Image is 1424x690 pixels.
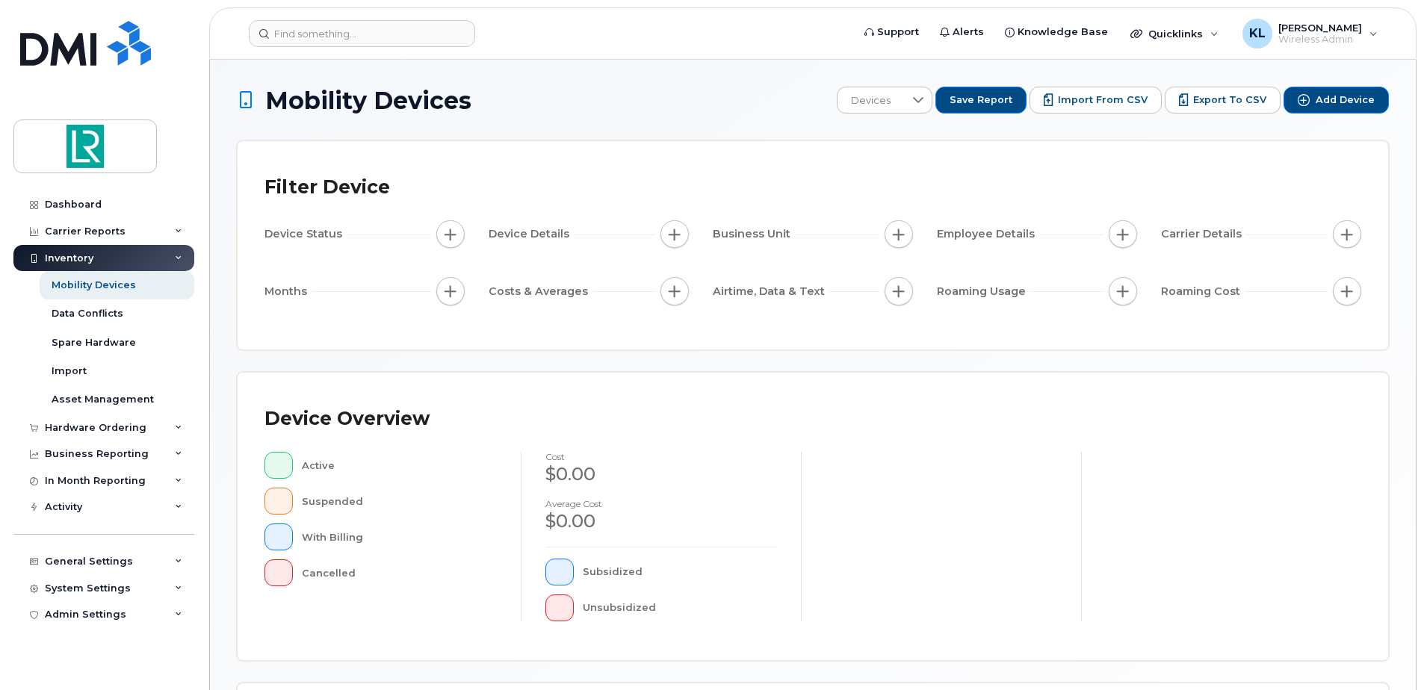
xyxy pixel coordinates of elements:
h4: Average cost [545,499,777,509]
button: Save Report [935,87,1027,114]
span: Costs & Averages [489,284,592,299]
span: Carrier Details [1161,226,1246,242]
div: Unsubsidized [583,594,778,621]
span: Add Device [1316,93,1375,107]
div: With Billing [302,523,498,550]
button: Export to CSV [1165,87,1281,114]
button: Add Device [1284,87,1389,114]
span: Export to CSV [1193,93,1266,107]
span: Save Report [950,93,1012,107]
div: Suspended [302,488,498,515]
span: Mobility Devices [265,87,471,114]
div: Cancelled [302,559,498,586]
span: Roaming Usage [937,284,1030,299]
div: Device Overview [264,400,430,438]
span: Device Status [264,226,347,242]
h4: cost [545,452,777,461]
span: Business Unit [713,226,795,242]
span: Import from CSV [1058,93,1148,107]
span: Employee Details [937,226,1039,242]
div: $0.00 [545,461,777,487]
button: Import from CSV [1030,87,1162,114]
div: Subsidized [583,559,778,585]
span: Months [264,284,312,299]
div: Active [302,452,498,479]
span: Devices [838,87,904,114]
span: Device Details [489,226,574,242]
span: Roaming Cost [1161,284,1245,299]
div: Filter Device [264,168,390,207]
span: Airtime, Data & Text [713,284,829,299]
div: $0.00 [545,509,777,534]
